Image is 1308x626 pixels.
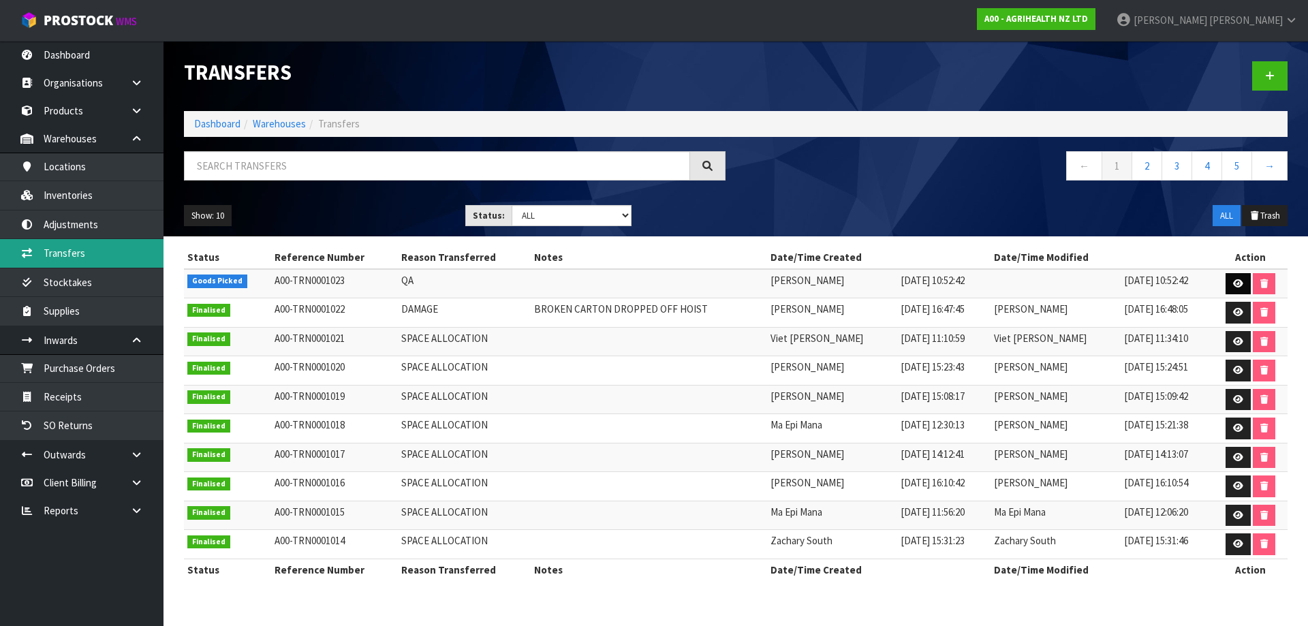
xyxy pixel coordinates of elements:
[398,247,531,268] th: Reason Transferred
[1209,14,1283,27] span: [PERSON_NAME]
[991,559,1214,580] th: Date/Time Modified
[1242,205,1288,227] button: Trash
[20,12,37,29] img: cube-alt.png
[184,559,271,580] th: Status
[1121,530,1213,559] td: [DATE] 15:31:46
[897,327,990,356] td: [DATE] 11:10:59
[184,247,271,268] th: Status
[897,414,990,443] td: [DATE] 12:30:13
[1213,247,1288,268] th: Action
[767,414,897,443] td: Ma Epi Mana
[116,15,137,28] small: WMS
[991,472,1121,501] td: [PERSON_NAME]
[187,275,247,288] span: Goods Picked
[1102,151,1132,181] a: 1
[1162,151,1192,181] a: 3
[977,8,1095,30] a: A00 - AGRIHEALTH NZ LTD
[897,443,990,472] td: [DATE] 14:12:41
[531,298,767,328] td: BROKEN CARTON DROPPED OFF HOIST
[271,530,398,559] td: A00-TRN0001014
[187,420,230,433] span: Finalised
[184,151,690,181] input: Search transfers
[187,362,230,375] span: Finalised
[1066,151,1102,181] a: ←
[187,478,230,491] span: Finalised
[897,269,990,298] td: [DATE] 10:52:42
[991,327,1121,356] td: Viet [PERSON_NAME]
[271,247,398,268] th: Reference Number
[398,385,531,414] td: SPACE ALLOCATION
[897,385,990,414] td: [DATE] 15:08:17
[271,559,398,580] th: Reference Number
[1192,151,1222,181] a: 4
[184,61,726,84] h1: Transfers
[1121,443,1213,472] td: [DATE] 14:13:07
[897,472,990,501] td: [DATE] 16:10:42
[1121,414,1213,443] td: [DATE] 15:21:38
[1121,269,1213,298] td: [DATE] 10:52:42
[991,501,1121,530] td: Ma Epi Mana
[398,269,531,298] td: QA
[398,501,531,530] td: SPACE ALLOCATION
[271,443,398,472] td: A00-TRN0001017
[897,501,990,530] td: [DATE] 11:56:20
[767,443,897,472] td: [PERSON_NAME]
[271,327,398,356] td: A00-TRN0001021
[271,472,398,501] td: A00-TRN0001016
[1251,151,1288,181] a: →
[991,298,1121,328] td: [PERSON_NAME]
[1121,385,1213,414] td: [DATE] 15:09:42
[1121,298,1213,328] td: [DATE] 16:48:05
[767,298,897,328] td: [PERSON_NAME]
[1121,472,1213,501] td: [DATE] 16:10:54
[991,414,1121,443] td: [PERSON_NAME]
[271,385,398,414] td: A00-TRN0001019
[991,385,1121,414] td: [PERSON_NAME]
[767,327,897,356] td: Viet [PERSON_NAME]
[187,506,230,520] span: Finalised
[767,269,897,298] td: [PERSON_NAME]
[473,210,505,221] strong: Status:
[398,530,531,559] td: SPACE ALLOCATION
[253,117,306,130] a: Warehouses
[187,535,230,549] span: Finalised
[44,12,113,29] span: ProStock
[991,356,1121,386] td: [PERSON_NAME]
[531,247,767,268] th: Notes
[767,385,897,414] td: [PERSON_NAME]
[398,298,531,328] td: DAMAGE
[897,298,990,328] td: [DATE] 16:47:45
[398,472,531,501] td: SPACE ALLOCATION
[746,151,1288,185] nav: Page navigation
[767,501,897,530] td: Ma Epi Mana
[984,13,1088,25] strong: A00 - AGRIHEALTH NZ LTD
[1132,151,1162,181] a: 2
[991,443,1121,472] td: [PERSON_NAME]
[187,390,230,404] span: Finalised
[897,530,990,559] td: [DATE] 15:31:23
[194,117,240,130] a: Dashboard
[318,117,360,130] span: Transfers
[1121,327,1213,356] td: [DATE] 11:34:10
[271,501,398,530] td: A00-TRN0001015
[271,356,398,386] td: A00-TRN0001020
[991,247,1214,268] th: Date/Time Modified
[271,298,398,328] td: A00-TRN0001022
[767,530,897,559] td: Zachary South
[991,530,1121,559] td: Zachary South
[1213,559,1288,580] th: Action
[767,356,897,386] td: [PERSON_NAME]
[271,414,398,443] td: A00-TRN0001018
[398,414,531,443] td: SPACE ALLOCATION
[187,304,230,317] span: Finalised
[897,356,990,386] td: [DATE] 15:23:43
[187,332,230,346] span: Finalised
[184,205,232,227] button: Show: 10
[398,559,531,580] th: Reason Transferred
[1121,356,1213,386] td: [DATE] 15:24:51
[398,327,531,356] td: SPACE ALLOCATION
[398,443,531,472] td: SPACE ALLOCATION
[767,247,991,268] th: Date/Time Created
[271,269,398,298] td: A00-TRN0001023
[1213,205,1241,227] button: ALL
